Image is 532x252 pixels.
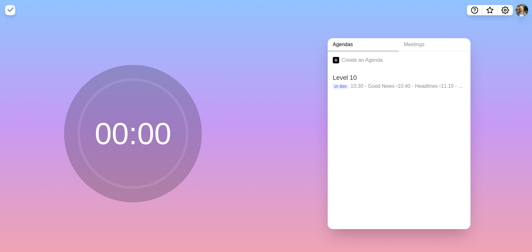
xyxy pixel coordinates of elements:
[351,82,465,90] p: 10:30 - Good News 10:40 - Headlines 11:10 - To-Dos 11:15 - IDS Prioritization 11:20 - IDS Discuss...
[482,5,498,15] button: What’s new
[439,83,441,89] span: •
[333,73,465,82] h2: Level 10
[328,51,470,69] a: Create an Agenda
[332,84,349,89] p: 1h 30m
[467,5,482,15] button: Help
[396,83,398,89] span: •
[498,5,513,15] button: Settings
[5,5,15,15] img: timeblocks logo
[328,38,399,51] a: Agendas
[399,38,470,51] a: Meetings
